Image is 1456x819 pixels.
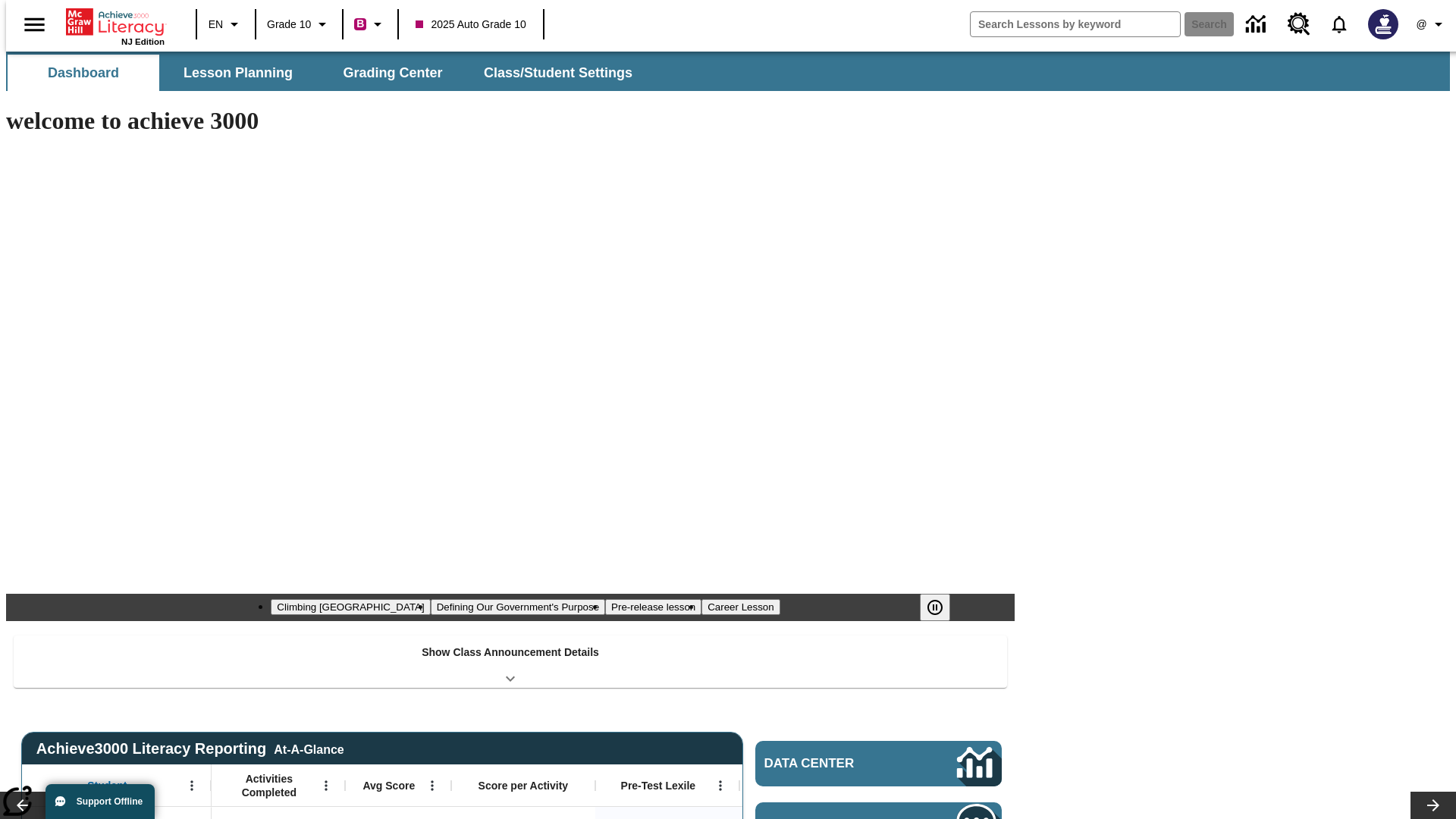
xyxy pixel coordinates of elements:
img: Avatar [1368,9,1398,39]
button: Grading Center [317,55,469,91]
a: Data Center [755,741,1002,786]
button: Pause [920,594,950,621]
div: At-A-Glance [274,740,344,757]
span: Activities Completed [219,772,319,799]
button: Profile/Settings [1407,11,1456,38]
span: Dashboard [48,64,119,82]
span: Data Center [764,756,906,771]
button: Slide 3 Pre-release lesson [605,599,701,615]
span: Pre-Test Lexile [621,779,696,792]
div: Pause [920,594,965,621]
div: SubNavbar [6,55,646,91]
button: Slide 1 Climbing Mount Tai [271,599,430,615]
span: EN [209,17,223,33]
span: Class/Student Settings [484,64,632,82]
button: Lesson Planning [162,55,314,91]
span: Score per Activity [479,779,569,792]
span: B [356,14,364,33]
button: Dashboard [8,55,159,91]
button: Class/Student Settings [472,55,645,91]
span: Support Offline [77,796,143,807]
a: Notifications [1319,5,1359,44]
span: 2025 Auto Grade 10 [416,17,526,33]
button: Slide 4 Career Lesson [701,599,780,615]
div: Show Class Announcement Details [14,635,1007,688]
span: Student [87,779,127,792]
button: Grade: Grade 10, Select a grade [261,11,337,38]
span: Achieve3000 Literacy Reporting [36,740,344,758]
button: Open side menu [12,2,57,47]
div: SubNavbar [6,52,1450,91]
button: Boost Class color is violet red. Change class color [348,11,393,38]
a: Resource Center, Will open in new tab [1279,4,1319,45]
span: @ [1416,17,1426,33]
p: Show Class Announcement Details [422,645,599,661]
a: Home [66,7,165,37]
button: Open Menu [421,774,444,797]
span: Grade 10 [267,17,311,33]
span: Lesson Planning [184,64,293,82]
button: Language: EN, Select a language [202,11,250,38]
h1: welcome to achieve 3000 [6,107,1015,135]
button: Open Menu [709,774,732,797]
button: Lesson carousel, Next [1410,792,1456,819]
button: Slide 2 Defining Our Government's Purpose [431,599,605,615]
button: Open Menu [315,774,337,797]
span: Avg Score [362,779,415,792]
a: Data Center [1237,4,1279,45]
button: Select a new avatar [1359,5,1407,44]
div: Home [66,5,165,46]
span: Grading Center [343,64,442,82]
button: Support Offline [45,784,155,819]
button: Open Menu [180,774,203,797]
input: search field [971,12,1180,36]
span: NJ Edition [121,37,165,46]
